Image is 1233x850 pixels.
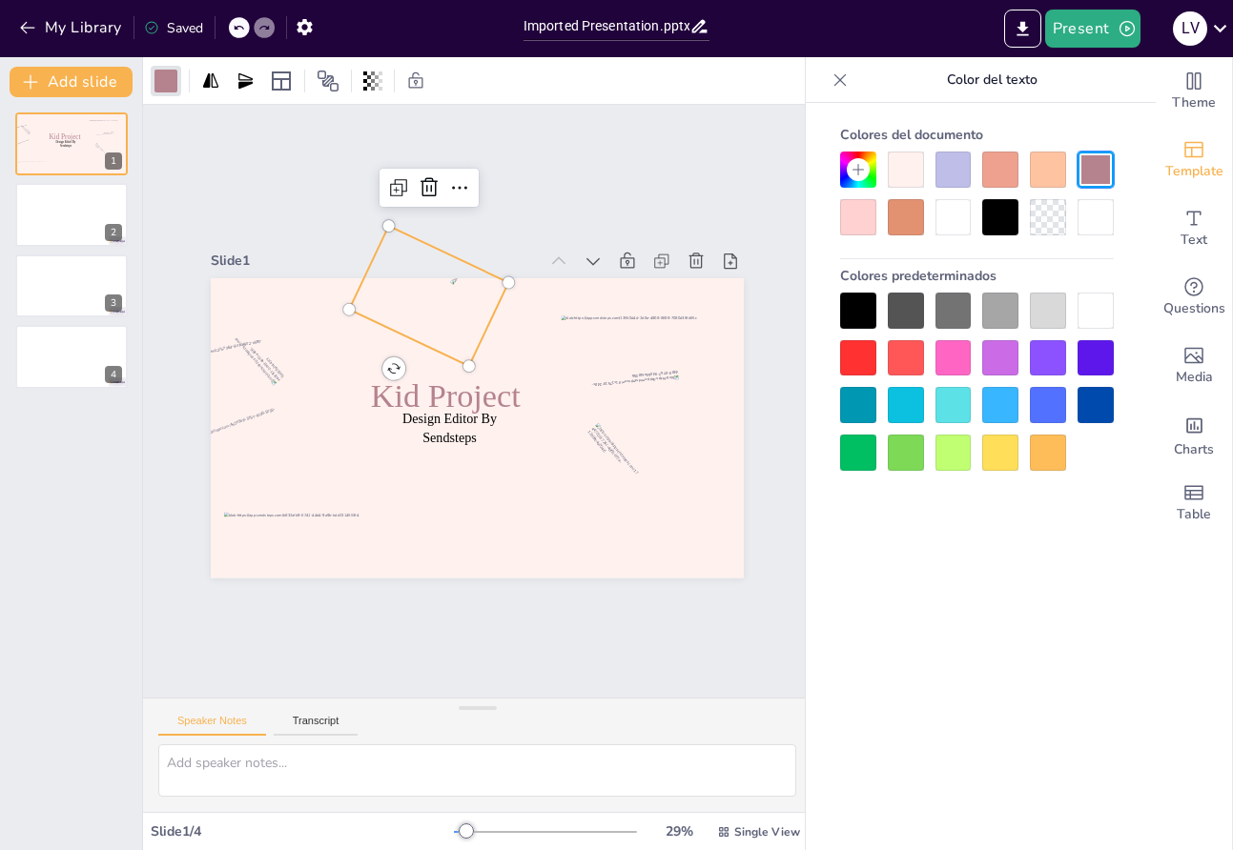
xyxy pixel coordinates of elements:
[1156,332,1232,400] div: Add images, graphics, shapes or video
[15,325,128,388] div: 4
[1156,194,1232,263] div: Add text boxes
[1156,263,1232,332] div: Get real-time input from your audience
[840,267,997,285] font: Colores predeterminados
[1156,400,1232,469] div: Add charts and graphs
[840,126,983,144] font: Colores del documento
[1174,439,1214,460] span: Charts
[266,66,297,96] div: Layout
[274,715,359,736] button: Transcript
[1165,161,1223,182] span: Template
[15,183,128,246] div: 2
[524,12,690,40] input: Insert title
[1172,92,1216,113] span: Theme
[144,19,203,37] div: Saved
[550,110,636,433] div: Slide 1
[105,366,122,383] div: 4
[656,822,702,840] div: 29 %
[423,330,472,425] span: Design Editor By Sendsteps
[1181,230,1207,251] span: Text
[734,824,800,840] span: Single View
[1004,10,1041,48] button: Export to PowerPoint
[15,254,128,317] div: 3
[443,292,510,446] span: Kid Project
[158,715,266,736] button: Speaker Notes
[317,70,339,92] span: Position
[151,822,454,840] div: Slide 1 / 4
[105,152,122,170] div: 1
[1173,10,1207,48] button: l v
[1163,298,1225,319] span: Questions
[49,133,80,141] span: Kid Project
[1156,57,1232,126] div: Change the overall theme
[1177,504,1211,525] span: Table
[10,67,133,97] button: Add slide
[1173,11,1207,46] div: l v
[1156,469,1232,537] div: Add a table
[14,12,130,43] button: My Library
[105,224,122,241] div: 2
[1156,126,1232,194] div: Add ready made slides
[15,112,128,175] div: 1
[55,140,75,148] span: Design Editor By Sendsteps
[1045,10,1141,48] button: Present
[105,294,122,312] div: 3
[1176,367,1213,388] span: Media
[947,71,1038,89] font: Color del texto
